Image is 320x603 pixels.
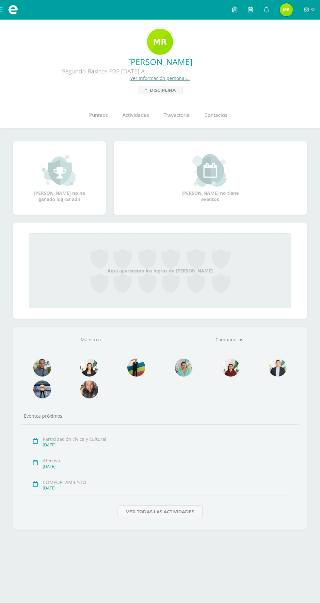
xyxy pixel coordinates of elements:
div: Segundo Básicos FDS [DATE] A [5,67,201,75]
div: Aquí aparecerán los logros de [PERSON_NAME] [29,233,291,308]
img: 2a9cd8ea090a6f309197e4b37344b400.png [147,29,173,55]
span: Trayectoria [164,112,190,118]
span: Actividades [122,112,149,118]
span: Punteos [89,112,108,118]
a: Ver información personal... [130,75,190,81]
div: Eventos próximos [21,413,299,419]
a: Ver todas las actividades [118,505,203,518]
img: 5fc49838d9f994429ee2c86e5d2362ce.png [280,3,293,16]
a: Actividades [115,102,156,128]
img: b3bb78f2859efdec110dbd94159887e1.png [222,359,240,377]
img: 068d160f17d47aae500bebc0d36e6d47.png [80,359,98,377]
a: Punteos [82,102,115,128]
img: f7327cb44b91aa114f2e153c7f37383d.png [33,359,51,377]
span: Disciplina [150,86,176,94]
a: Trayectoria [156,102,197,128]
div: [PERSON_NAME] no ha ganado logros aún [27,154,92,202]
div: Afectivo [43,457,292,464]
div: Participación cívica y cultural [43,436,292,442]
img: 46ef099bd72645d72f8d7e50f544f168.png [127,359,145,377]
div: [DATE] [43,442,292,448]
a: Compañeros [160,332,299,348]
span: Contactos [204,112,227,118]
div: [DATE] [43,485,292,491]
img: 2a5195d5bcc98d37e95be5160e929d36.png [269,359,287,377]
img: event_small.png [192,154,228,187]
img: d53a6cbdd07aaf83c60ff9fb8bbf0950.png [80,380,98,398]
div: COMPORTAMIENTO [43,479,292,485]
a: [PERSON_NAME] [5,56,315,67]
img: 62c276f9e5707e975a312ba56e3c64d5.png [33,380,51,398]
div: [DATE] [43,464,292,469]
img: 6be2b2835710ecb25b89c5d5d0c4e8a5.png [175,359,193,377]
a: Contactos [197,102,234,128]
a: Maestros [21,332,160,348]
a: Disciplina [138,86,183,94]
img: achievement_small.png [41,154,77,187]
div: [PERSON_NAME] no tiene eventos [178,154,243,202]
